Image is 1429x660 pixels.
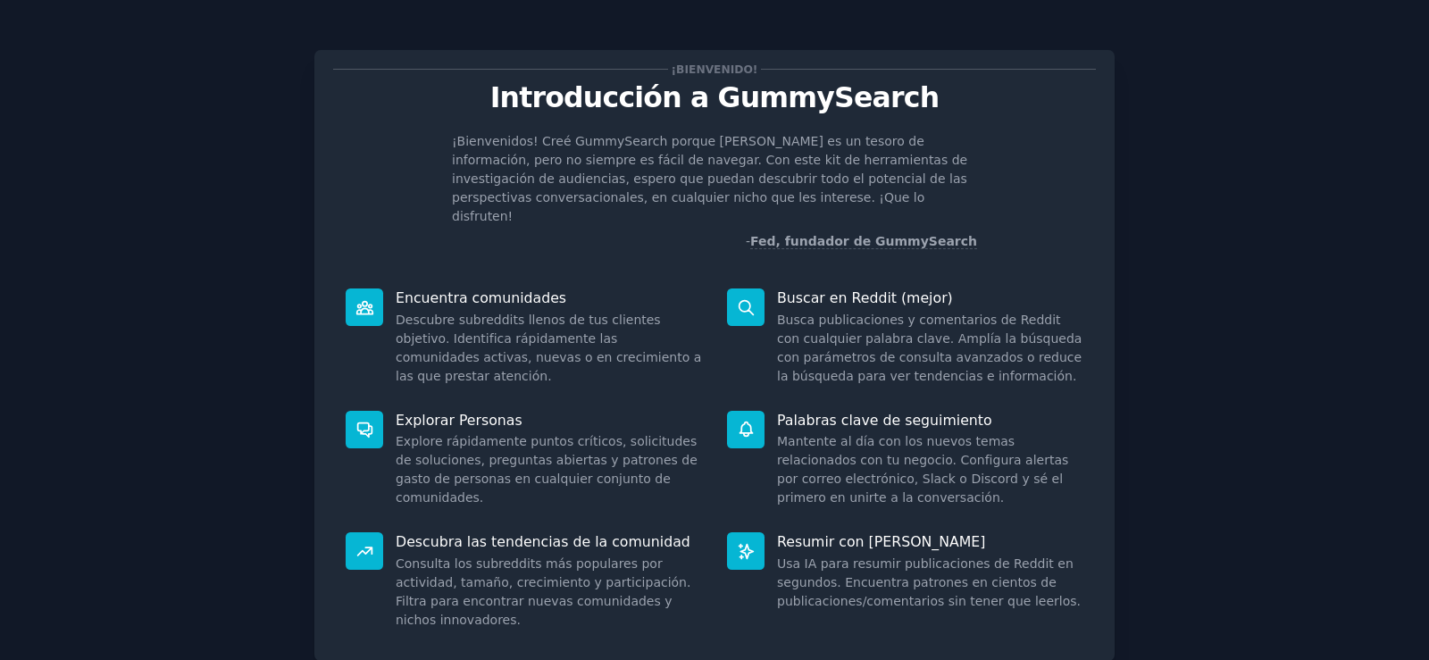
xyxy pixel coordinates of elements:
[396,313,701,383] font: Descubre subreddits llenos de tus clientes objetivo. Identifica rápidamente las comunidades activ...
[746,234,750,248] font: -
[777,313,1082,383] font: Busca publicaciones y comentarios de Reddit con cualquier palabra clave. Amplía la búsqueda con p...
[777,533,985,550] font: Resumir con [PERSON_NAME]
[750,234,977,249] a: Fed, fundador de GummySearch
[490,81,940,113] font: Introducción a GummySearch
[396,412,522,429] font: Explorar Personas
[777,289,953,306] font: Buscar en Reddit (mejor)
[777,434,1068,505] font: Mantente al día con los nuevos temas relacionados con tu negocio. Configura alertas por correo el...
[750,234,977,248] font: Fed, fundador de GummySearch
[396,533,690,550] font: Descubra las tendencias de la comunidad
[396,556,690,627] font: Consulta los subreddits más populares por actividad, tamaño, crecimiento y participación. Filtra ...
[777,412,992,429] font: Palabras clave de seguimiento
[672,63,758,76] font: ¡Bienvenido!
[452,134,967,223] font: ¡Bienvenidos! Creé GummySearch porque [PERSON_NAME] es un tesoro de información, pero no siempre ...
[396,289,566,306] font: Encuentra comunidades
[777,556,1081,608] font: Usa IA para resumir publicaciones de Reddit en segundos. Encuentra patrones en cientos de publica...
[396,434,698,505] font: Explore rápidamente puntos críticos, solicitudes de soluciones, preguntas abiertas y patrones de ...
